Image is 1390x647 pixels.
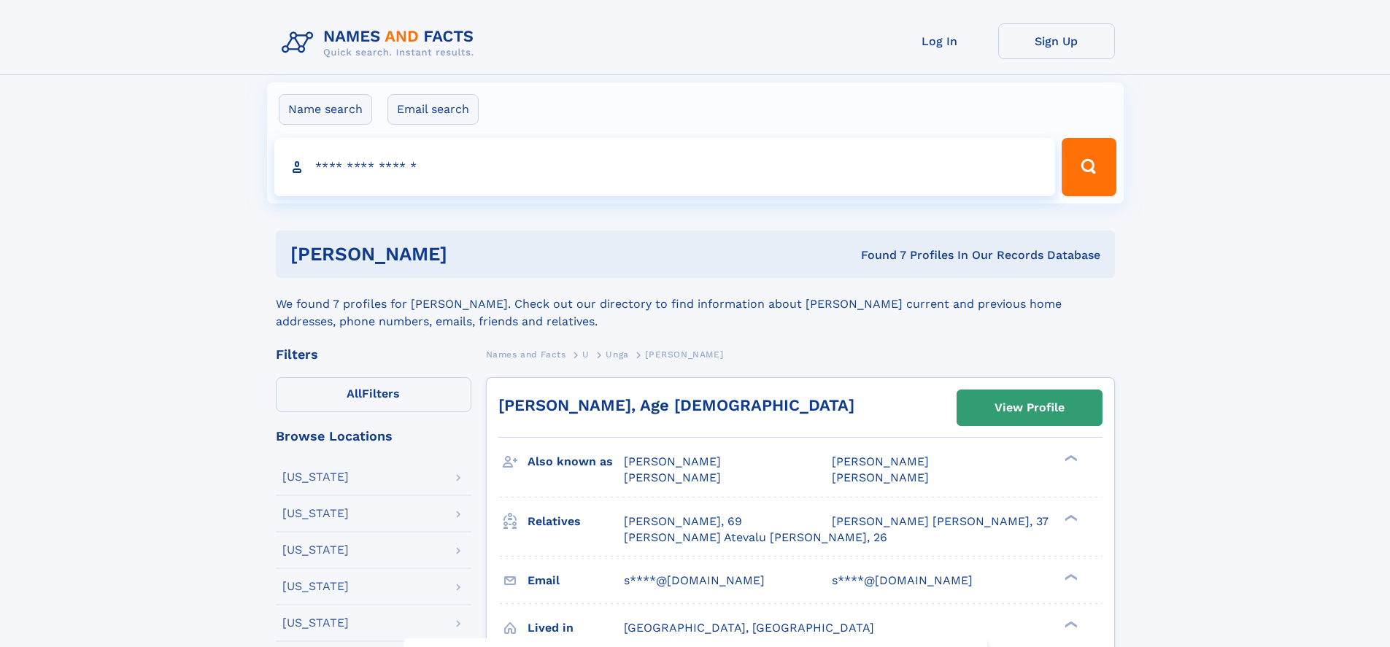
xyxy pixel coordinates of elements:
[276,278,1115,330] div: We found 7 profiles for [PERSON_NAME]. Check out our directory to find information about [PERSON_...
[486,345,566,363] a: Names and Facts
[832,470,929,484] span: [PERSON_NAME]
[528,568,624,593] h3: Email
[282,581,349,592] div: [US_STATE]
[624,470,721,484] span: [PERSON_NAME]
[624,530,887,546] a: [PERSON_NAME] Atevalu [PERSON_NAME], 26
[645,349,723,360] span: [PERSON_NAME]
[832,454,929,468] span: [PERSON_NAME]
[387,94,479,125] label: Email search
[624,621,874,635] span: [GEOGRAPHIC_DATA], [GEOGRAPHIC_DATA]
[276,430,471,443] div: Browse Locations
[1061,454,1078,463] div: ❯
[282,617,349,629] div: [US_STATE]
[624,454,721,468] span: [PERSON_NAME]
[276,377,471,412] label: Filters
[881,23,998,59] a: Log In
[528,509,624,534] h3: Relatives
[582,349,590,360] span: U
[282,508,349,519] div: [US_STATE]
[832,514,1049,530] a: [PERSON_NAME] [PERSON_NAME], 37
[1061,572,1078,581] div: ❯
[279,94,372,125] label: Name search
[1061,619,1078,629] div: ❯
[1061,513,1078,522] div: ❯
[276,348,471,361] div: Filters
[654,247,1100,263] div: Found 7 Profiles In Our Records Database
[274,138,1056,196] input: search input
[290,245,655,263] h1: [PERSON_NAME]
[606,345,628,363] a: Unga
[624,514,742,530] a: [PERSON_NAME], 69
[998,23,1115,59] a: Sign Up
[957,390,1102,425] a: View Profile
[282,544,349,556] div: [US_STATE]
[582,345,590,363] a: U
[606,349,628,360] span: Unga
[498,396,854,414] a: [PERSON_NAME], Age [DEMOGRAPHIC_DATA]
[528,616,624,640] h3: Lived in
[1062,138,1116,196] button: Search Button
[276,23,486,63] img: Logo Names and Facts
[528,449,624,474] h3: Also known as
[347,387,362,400] span: All
[995,391,1065,425] div: View Profile
[282,471,349,483] div: [US_STATE]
